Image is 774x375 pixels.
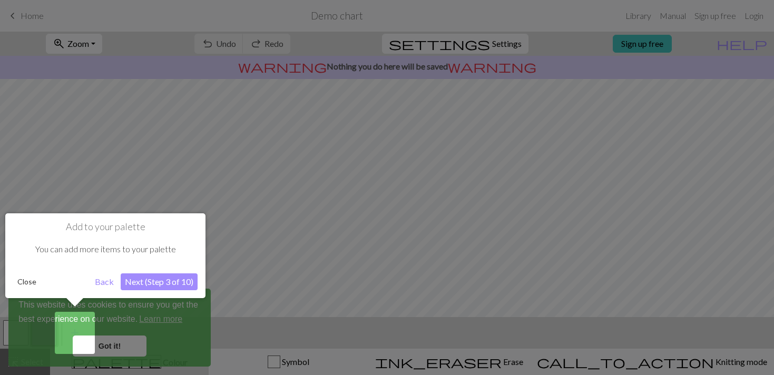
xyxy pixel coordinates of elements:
button: Close [13,274,41,290]
div: Add to your palette [5,213,205,298]
button: Next (Step 3 of 10) [121,273,198,290]
div: You can add more items to your palette [13,233,198,265]
h1: Add to your palette [13,221,198,233]
button: Back [91,273,118,290]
